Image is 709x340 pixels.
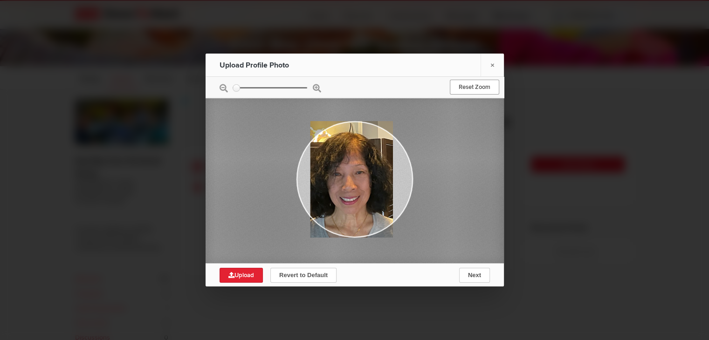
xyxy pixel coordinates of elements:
[233,87,307,88] input: zoom
[450,80,499,95] a: Reset Zoom
[481,54,504,76] a: ×
[220,268,263,283] a: Upload
[220,54,322,77] div: Upload Profile Photo
[459,268,489,283] button: Next
[228,272,254,279] span: Upload
[468,272,481,279] span: Next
